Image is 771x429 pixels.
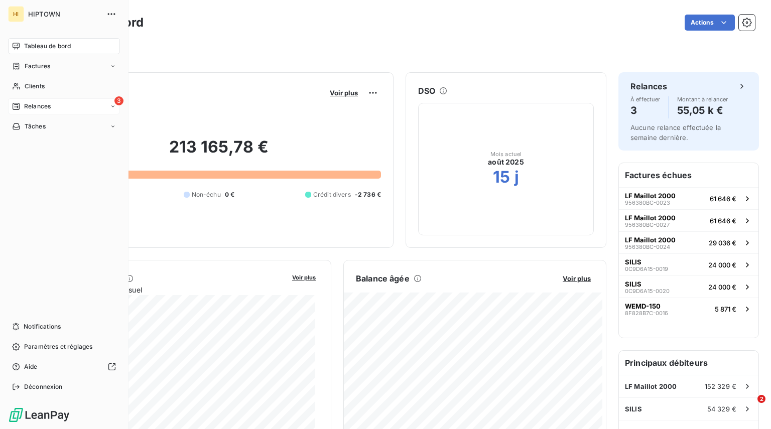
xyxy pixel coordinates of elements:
[292,274,316,281] span: Voir plus
[313,190,351,199] span: Crédit divers
[25,82,45,91] span: Clients
[418,85,435,97] h6: DSO
[356,272,410,284] h6: Balance âgée
[710,195,736,203] span: 61 646 €
[8,339,120,355] a: Paramètres et réglages
[625,200,670,206] span: 956380BC-0023
[8,38,120,54] a: Tableau de bord
[8,359,120,375] a: Aide
[625,405,642,413] span: SILIS
[327,88,361,97] button: Voir plus
[625,382,677,390] span: LF Maillot 2000
[625,192,676,200] span: LF Maillot 2000
[625,280,641,288] span: SILIS
[757,395,765,403] span: 2
[737,395,761,419] iframe: Intercom live chat
[619,209,758,231] button: LF Maillot 2000956380BC-002761 646 €
[330,89,358,97] span: Voir plus
[619,298,758,320] button: WEMD-1508F828B7C-00165 871 €
[625,236,676,244] span: LF Maillot 2000
[705,382,736,390] span: 152 329 €
[625,288,670,294] span: 0C9D6A15-0020
[708,261,736,269] span: 24 000 €
[625,244,670,250] span: 956380BC-0024
[630,96,661,102] span: À effectuer
[619,163,758,187] h6: Factures échues
[560,274,594,283] button: Voir plus
[710,217,736,225] span: 61 646 €
[355,190,381,199] span: -2 736 €
[24,322,61,331] span: Notifications
[625,258,641,266] span: SILIS
[625,302,661,310] span: WEMD-150
[619,351,758,375] h6: Principaux débiteurs
[619,187,758,209] button: LF Maillot 2000956380BC-002361 646 €
[490,151,522,157] span: Mois actuel
[24,362,38,371] span: Aide
[28,10,100,18] span: HIPTOWN
[493,167,510,187] h2: 15
[625,266,668,272] span: 0C9D6A15-0019
[630,102,661,118] h4: 3
[625,222,670,228] span: 956380BC-0027
[25,122,46,131] span: Tâches
[289,272,319,281] button: Voir plus
[488,157,524,167] span: août 2025
[114,96,123,105] span: 3
[8,98,120,114] a: 3Relances
[715,305,736,313] span: 5 871 €
[630,80,667,92] h6: Relances
[25,62,50,71] span: Factures
[8,58,120,74] a: Factures
[8,6,24,22] div: HI
[24,102,51,111] span: Relances
[619,275,758,298] button: SILIS0C9D6A15-002024 000 €
[625,310,668,316] span: 8F828B7C-0016
[563,274,591,282] span: Voir plus
[24,42,71,51] span: Tableau de bord
[225,190,234,199] span: 0 €
[57,137,381,167] h2: 213 165,78 €
[619,253,758,275] button: SILIS0C9D6A15-001924 000 €
[709,239,736,247] span: 29 036 €
[630,123,721,141] span: Aucune relance effectuée la semaine dernière.
[8,407,70,423] img: Logo LeanPay
[24,342,92,351] span: Paramètres et réglages
[24,382,63,391] span: Déconnexion
[677,102,728,118] h4: 55,05 k €
[8,118,120,134] a: Tâches
[515,167,519,187] h2: j
[677,96,728,102] span: Montant à relancer
[707,405,736,413] span: 54 329 €
[8,78,120,94] a: Clients
[192,190,221,199] span: Non-échu
[685,15,735,31] button: Actions
[619,231,758,253] button: LF Maillot 2000956380BC-002429 036 €
[625,214,676,222] span: LF Maillot 2000
[57,284,285,295] span: Chiffre d'affaires mensuel
[708,283,736,291] span: 24 000 €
